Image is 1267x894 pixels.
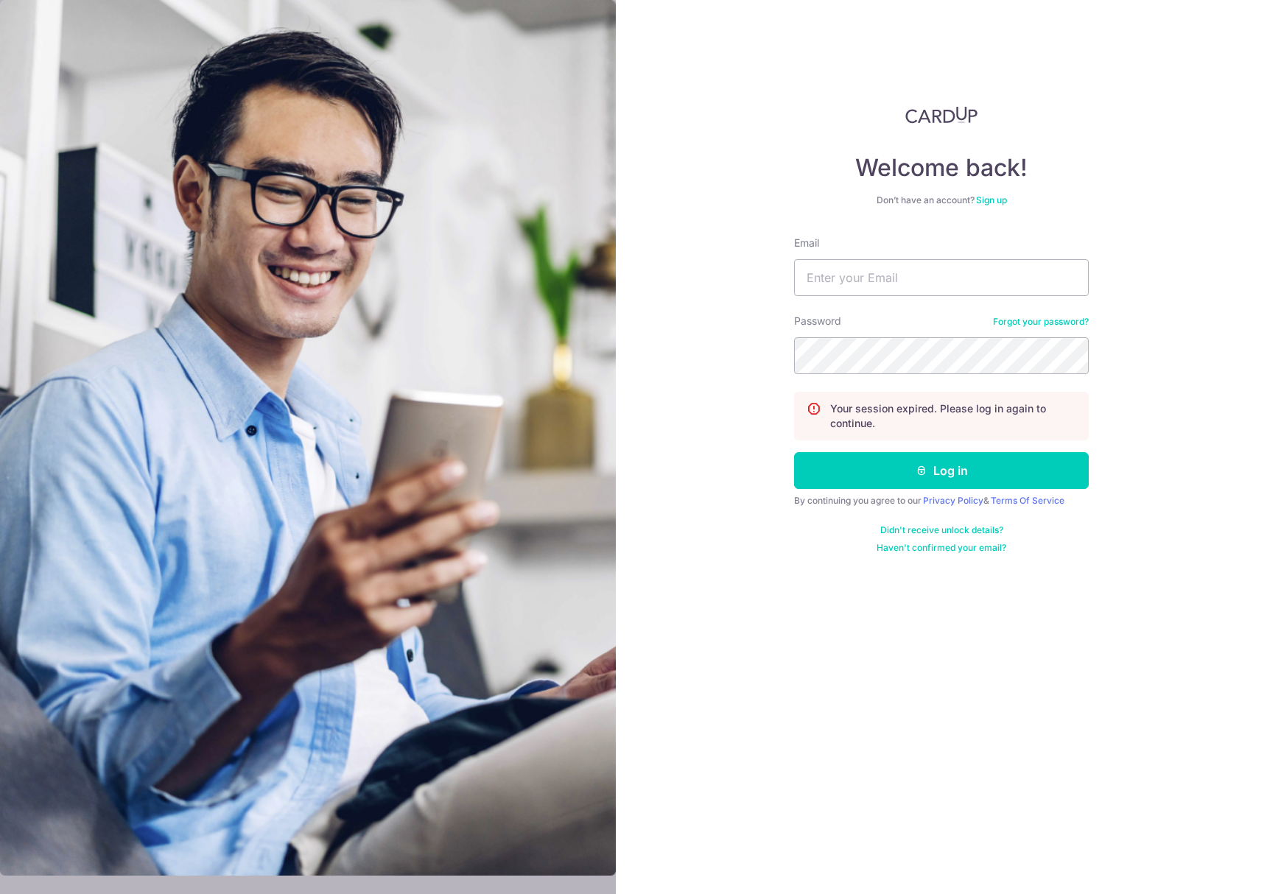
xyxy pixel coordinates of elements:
a: Privacy Policy [923,495,983,506]
div: Don’t have an account? [794,194,1089,206]
a: Didn't receive unlock details? [880,524,1003,536]
a: Sign up [976,194,1007,205]
a: Haven't confirmed your email? [877,542,1006,554]
button: Log in [794,452,1089,489]
label: Email [794,236,819,250]
input: Enter your Email [794,259,1089,296]
a: Terms Of Service [991,495,1064,506]
label: Password [794,314,841,328]
p: Your session expired. Please log in again to continue. [830,401,1076,431]
div: By continuing you agree to our & [794,495,1089,507]
a: Forgot your password? [993,316,1089,328]
img: CardUp Logo [905,106,978,124]
h4: Welcome back! [794,153,1089,183]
